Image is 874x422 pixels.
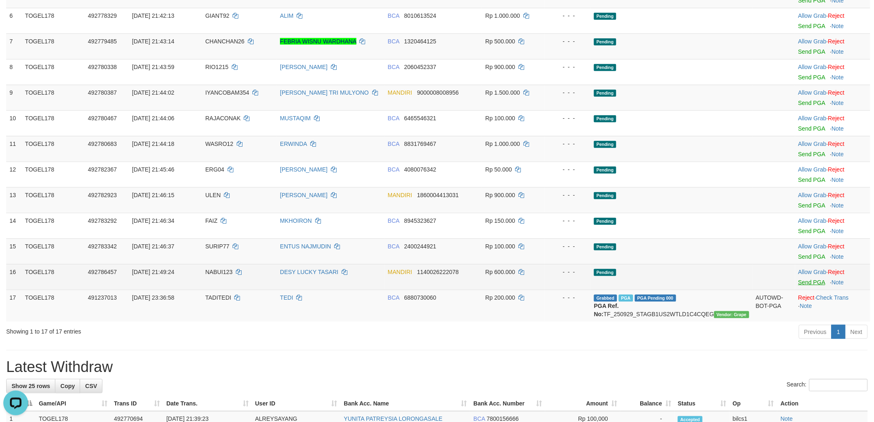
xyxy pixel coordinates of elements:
td: 11 [6,136,22,162]
a: Send PGA [798,202,825,209]
span: Copy 6465546321 to clipboard [404,115,437,122]
span: [DATE] 23:36:58 [132,294,174,301]
a: CSV [80,379,102,393]
a: Reject [828,217,845,224]
a: Allow Grab [798,141,826,147]
a: Reject [828,269,845,275]
a: Send PGA [798,125,825,132]
span: BCA [388,115,399,122]
a: MUSTAQIM [280,115,311,122]
span: 492779485 [88,38,117,45]
span: [DATE] 21:44:02 [132,89,174,96]
span: Copy [60,383,75,389]
a: Next [845,325,868,339]
span: Copy 6880730060 to clipboard [404,294,437,301]
td: · [795,8,870,33]
a: Reject [828,192,845,198]
span: Pending [594,90,616,97]
span: Copy 1320464125 to clipboard [404,38,437,45]
span: PGA Pending [635,295,676,302]
span: 492780338 [88,64,117,70]
span: 492778329 [88,12,117,19]
span: 492782923 [88,192,117,198]
span: · [798,166,828,173]
a: Send PGA [798,151,825,157]
span: Copy 8010613524 to clipboard [404,12,437,19]
div: - - - [548,268,587,276]
a: Send PGA [798,176,825,183]
td: · [795,136,870,162]
span: Rp 1.000.000 [485,141,520,147]
td: · [795,238,870,264]
span: Pending [594,167,616,174]
span: ULEN [205,192,221,198]
span: NABUI123 [205,269,233,275]
span: [DATE] 21:44:18 [132,141,174,147]
a: Send PGA [798,48,825,55]
td: TOGEL178 [22,136,85,162]
span: BCA [388,166,399,173]
span: [DATE] 21:43:14 [132,38,174,45]
td: · [795,264,870,290]
span: [DATE] 21:42:13 [132,12,174,19]
span: · [798,115,828,122]
td: · [795,187,870,213]
span: Pending [594,243,616,250]
a: Check Trans [816,294,849,301]
a: ALIM [280,12,294,19]
span: WASRO12 [205,141,233,147]
span: BCA [388,141,399,147]
a: [PERSON_NAME] [280,192,328,198]
a: Reject [828,141,845,147]
td: · [795,110,870,136]
span: RIO1215 [205,64,228,70]
span: [DATE] 21:46:34 [132,217,174,224]
th: Op: activate to sort column ascending [729,396,777,411]
span: CSV [85,383,97,389]
div: - - - [548,37,587,45]
th: Trans ID: activate to sort column ascending [111,396,163,411]
h1: Latest Withdraw [6,359,868,375]
span: Pending [594,141,616,148]
a: Allow Grab [798,89,826,96]
td: TOGEL178 [22,59,85,85]
span: MANDIRI [388,269,412,275]
a: 1 [831,325,845,339]
span: BCA [388,294,399,301]
a: Reject [828,64,845,70]
div: - - - [548,165,587,174]
a: Send PGA [798,228,825,234]
a: Note [832,228,844,234]
span: Copy 8831769467 to clipboard [404,141,437,147]
td: 15 [6,238,22,264]
span: Pending [594,64,616,71]
a: Send PGA [798,23,825,29]
td: TOGEL178 [22,264,85,290]
span: Rp 150.000 [485,217,515,224]
span: Pending [594,13,616,20]
th: Bank Acc. Number: activate to sort column ascending [470,396,545,411]
td: TOGEL178 [22,85,85,110]
td: 16 [6,264,22,290]
span: · [798,12,828,19]
div: - - - [548,63,587,71]
td: 10 [6,110,22,136]
a: [PERSON_NAME] [280,166,328,173]
a: Allow Grab [798,269,826,275]
span: Rp 50.000 [485,166,512,173]
a: Allow Grab [798,38,826,45]
a: Reject [828,115,845,122]
td: TOGEL178 [22,187,85,213]
span: Rp 500.000 [485,38,515,45]
span: Copy 1860004413031 to clipboard [417,192,459,198]
a: Reject [798,294,815,301]
a: Note [832,279,844,286]
td: TOGEL178 [22,238,85,264]
span: GIANT92 [205,12,229,19]
span: · [798,192,828,198]
span: Rp 100.000 [485,115,515,122]
a: Note [832,202,844,209]
button: Open LiveChat chat widget [3,3,28,28]
span: 492782367 [88,166,117,173]
span: [DATE] 21:46:37 [132,243,174,250]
